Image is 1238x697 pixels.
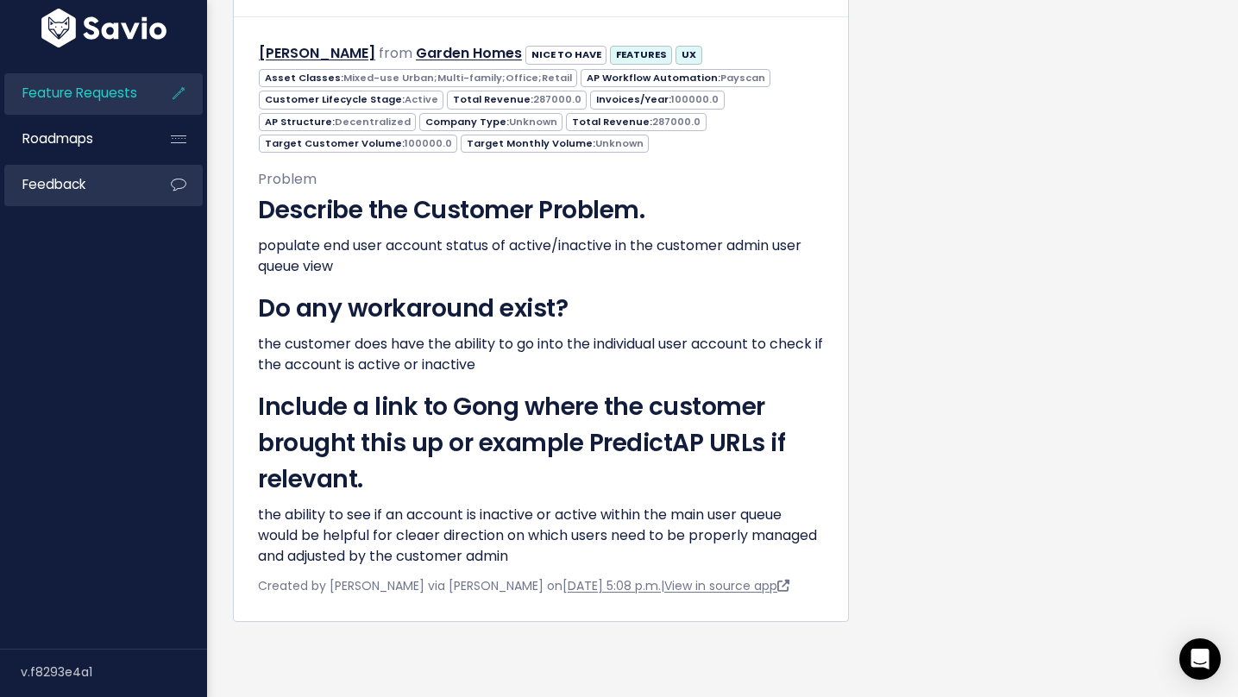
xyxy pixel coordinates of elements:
span: 100000.0 [671,92,719,106]
h2: Describe the Customer Problem. [258,192,824,229]
a: View in source app [664,577,789,594]
span: AP Structure: [259,113,416,131]
span: Invoices/Year: [590,91,724,109]
a: Garden Homes [416,43,522,63]
a: Feature Requests [4,73,143,113]
a: Feedback [4,165,143,204]
span: 100000.0 [405,136,452,150]
p: the customer does have the ability to go into the individual user account to check if the account... [258,334,824,375]
h2: Do any workaround exist? [258,291,824,327]
span: Unknown [509,115,557,129]
a: [PERSON_NAME] [259,43,375,63]
span: Payscan [720,71,765,85]
span: Problem [258,169,317,189]
p: populate end user account status of active/inactive in the customer admin user queue view [258,235,824,277]
strong: FEATURES [616,47,667,61]
span: Total Revenue: [566,113,706,131]
p: the ability to see if an account is inactive or active within the main user queue would be helpfu... [258,505,824,567]
span: Total Revenue: [447,91,587,109]
span: Created by [PERSON_NAME] via [PERSON_NAME] on | [258,577,789,594]
span: from [379,43,412,63]
span: Decentralized [335,115,411,129]
div: Open Intercom Messenger [1179,638,1221,680]
span: Feature Requests [22,84,137,102]
span: AP Workflow Automation: [581,69,770,87]
span: Customer Lifecycle Stage: [259,91,443,109]
span: Unknown [595,136,644,150]
span: Roadmaps [22,129,93,148]
strong: UX [682,47,696,61]
span: Asset Classes: [259,69,577,87]
div: v.f8293e4a1 [21,650,207,694]
span: Mixed-use Urban;Multi-family;Office;Retail [343,71,572,85]
h2: Include a link to Gong where the customer brought this up or example PredictAP URLs if relevant. [258,389,824,498]
span: Target Monthly Volume: [461,135,649,153]
span: Active [405,92,438,106]
img: logo-white.9d6f32f41409.svg [37,8,171,47]
span: 287000.0 [652,115,701,129]
span: Company Type: [419,113,562,131]
strong: NICE TO HAVE [531,47,601,61]
a: [DATE] 5:08 p.m. [562,577,661,594]
span: Feedback [22,175,85,193]
span: Target Customer Volume: [259,135,457,153]
span: 287000.0 [533,92,581,106]
a: Roadmaps [4,119,143,159]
